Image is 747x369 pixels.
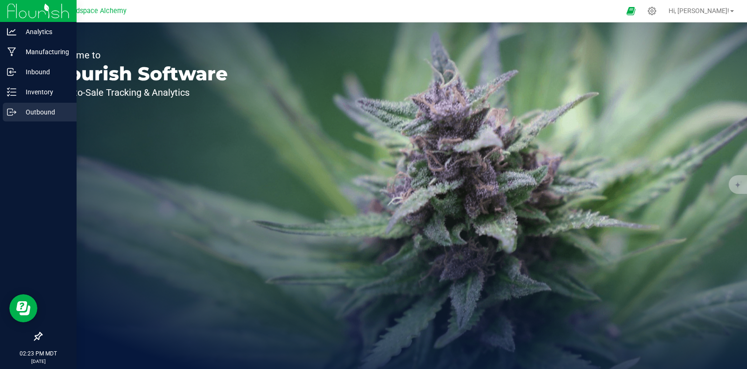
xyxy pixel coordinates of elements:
p: Seed-to-Sale Tracking & Analytics [50,88,228,97]
div: Manage settings [646,7,658,15]
inline-svg: Outbound [7,107,16,117]
inline-svg: Inbound [7,67,16,77]
inline-svg: Inventory [7,87,16,97]
inline-svg: Analytics [7,27,16,36]
inline-svg: Manufacturing [7,47,16,57]
p: [DATE] [4,358,72,365]
p: Outbound [16,106,72,118]
p: Analytics [16,26,72,37]
span: Headspace Alchemy [64,7,127,15]
p: 02:23 PM MDT [4,349,72,358]
span: Open Ecommerce Menu [620,2,641,20]
p: Flourish Software [50,64,228,83]
p: Welcome to [50,50,228,60]
p: Inbound [16,66,72,78]
p: Inventory [16,86,72,98]
iframe: Resource center [9,294,37,322]
p: Manufacturing [16,46,72,57]
span: Hi, [PERSON_NAME]! [669,7,729,14]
